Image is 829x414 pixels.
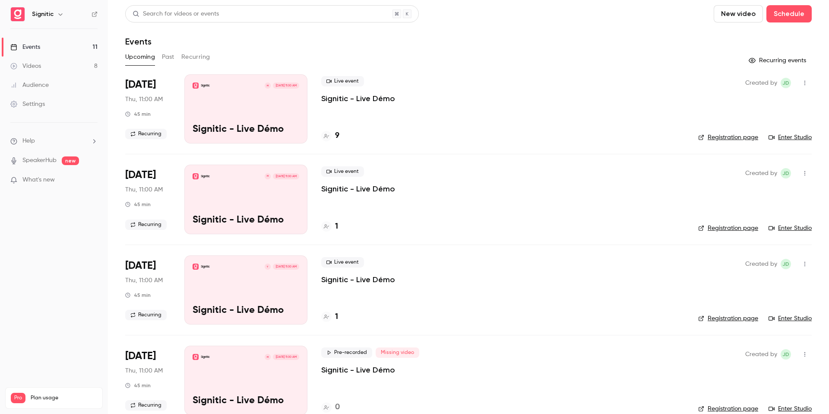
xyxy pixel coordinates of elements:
h4: 9 [335,130,339,142]
a: Signitic - Live Démo [321,365,395,375]
span: Live event [321,257,364,268]
div: Videos [10,62,41,70]
h4: 0 [335,401,340,413]
img: Signitic - Live Démo [193,83,199,89]
p: Signitic [201,264,210,269]
span: [DATE] [125,168,156,182]
button: Recurring events [745,54,812,67]
span: [DATE] [125,78,156,92]
span: [DATE] [125,349,156,363]
span: Joris Dulac [781,259,791,269]
div: Settings [10,100,45,108]
div: Sep 25 Thu, 11:00 AM (Europe/Paris) [125,74,171,143]
a: Signitic - Live Démo [321,93,395,104]
span: Pro [11,393,25,403]
div: 45 min [125,292,151,299]
span: Created by [745,78,777,88]
div: Oct 2 Thu, 11:00 AM (Europe/Paris) [125,165,171,234]
a: Registration page [698,133,758,142]
span: Recurring [125,400,167,411]
a: Registration page [698,314,758,323]
p: Signitic - Live Démo [193,124,299,135]
button: Recurring [181,50,210,64]
span: Missing video [376,347,419,358]
p: Signitic [201,174,210,178]
span: [DATE] 11:00 AM [273,83,299,89]
span: Created by [745,349,777,360]
div: Events [10,43,40,51]
span: Pre-recorded [321,347,372,358]
a: Registration page [698,224,758,232]
div: Y [264,263,271,270]
span: What's new [22,175,55,185]
a: 9 [321,130,339,142]
a: Enter Studio [769,404,812,413]
span: JD [782,78,789,88]
a: Signitic - Live DémoSigniticM[DATE] 11:00 AMSignitic - Live Démo [184,74,307,143]
h1: Events [125,36,152,47]
span: Help [22,137,35,146]
span: Live event [321,166,364,177]
div: M [264,82,271,89]
a: 1 [321,311,338,323]
img: Signitic - Live Démo [193,354,199,360]
span: [DATE] 11:00 AM [273,264,299,270]
button: New video [714,5,763,22]
span: Joris Dulac [781,349,791,360]
p: Signitic [201,355,210,359]
a: Enter Studio [769,224,812,232]
li: help-dropdown-opener [10,137,98,146]
span: Thu, 11:00 AM [125,276,163,285]
span: Created by [745,259,777,269]
p: Signitic - Live Démo [193,395,299,407]
a: Signitic - Live DémoSigniticY[DATE] 11:00 AMSignitic - Live Démo [184,255,307,325]
span: JD [782,168,789,178]
span: [DATE] [125,259,156,273]
img: Signitic [11,7,25,21]
div: Oct 9 Thu, 11:00 AM (Europe/Paris) [125,255,171,325]
h4: 1 [335,221,338,232]
span: Thu, 11:00 AM [125,185,163,194]
div: 45 min [125,201,151,208]
button: Schedule [766,5,812,22]
span: Joris Dulac [781,78,791,88]
p: Signitic - Live Démo [193,305,299,316]
button: Upcoming [125,50,155,64]
span: Joris Dulac [781,168,791,178]
p: Signitic [201,83,210,88]
span: JD [782,349,789,360]
span: Thu, 11:00 AM [125,366,163,375]
div: Audience [10,81,49,89]
span: [DATE] 11:00 AM [273,354,299,360]
a: Signitic - Live DémoSigniticM[DATE] 11:00 AMSignitic - Live Démo [184,165,307,234]
img: Signitic - Live Démo [193,264,199,270]
span: Plan usage [31,395,97,401]
div: 45 min [125,111,151,118]
h4: 1 [335,311,338,323]
a: 1 [321,221,338,232]
a: Signitic - Live Démo [321,184,395,194]
div: Search for videos or events [133,10,219,19]
p: Signitic - Live Démo [193,215,299,226]
div: M [264,173,271,180]
a: Enter Studio [769,314,812,323]
span: new [62,156,79,165]
a: Registration page [698,404,758,413]
a: Enter Studio [769,133,812,142]
img: Signitic - Live Démo [193,173,199,179]
a: Signitic - Live Démo [321,274,395,285]
span: Recurring [125,220,167,230]
span: Live event [321,76,364,86]
span: [DATE] 11:00 AM [273,173,299,179]
div: M [264,353,271,360]
span: Thu, 11:00 AM [125,95,163,104]
span: Recurring [125,129,167,139]
a: SpeakerHub [22,156,57,165]
button: Past [162,50,174,64]
a: 0 [321,401,340,413]
h6: Signitic [32,10,54,19]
